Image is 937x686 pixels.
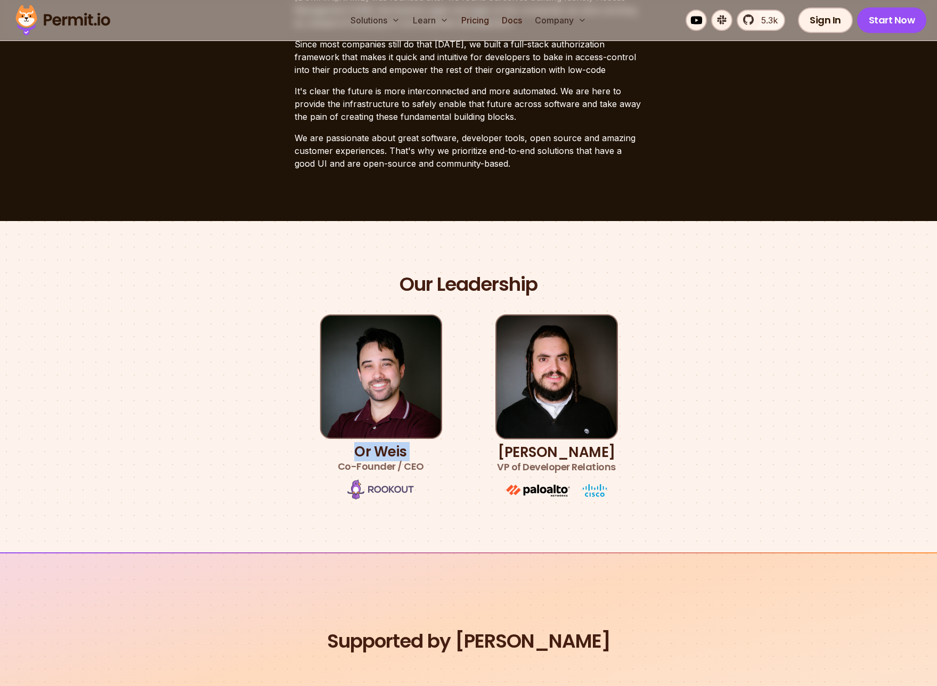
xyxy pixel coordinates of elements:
[338,444,424,474] h3: Or Weis
[400,272,537,297] h2: Our Leadership
[737,10,785,31] a: 5.3k
[755,14,778,27] span: 5.3k
[11,2,115,38] img: Permit logo
[185,629,752,654] h2: Supported by [PERSON_NAME]
[857,7,927,33] a: Start Now
[347,479,414,500] img: Rookout
[497,445,616,475] h3: [PERSON_NAME]
[495,314,618,439] img: Gabriel L. Manor | VP of Developer Relations, GTM
[583,484,607,497] img: cisco
[346,10,404,31] button: Solutions
[338,459,424,474] span: Co-Founder / CEO
[497,460,616,475] span: VP of Developer Relations
[798,7,853,33] a: Sign In
[498,10,526,31] a: Docs
[295,38,643,76] p: Since most companies still do that [DATE], we built a full-stack authorization framework that mak...
[295,85,643,123] p: It's clear the future is more interconnected and more automated. We are here to provide the infra...
[295,132,643,170] p: We are passionate about great software, developer tools, open source and amazing customer experie...
[320,314,442,439] img: Or Weis | Co-Founder / CEO
[409,10,453,31] button: Learn
[457,10,493,31] a: Pricing
[506,485,570,497] img: paloalto
[531,10,591,31] button: Company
